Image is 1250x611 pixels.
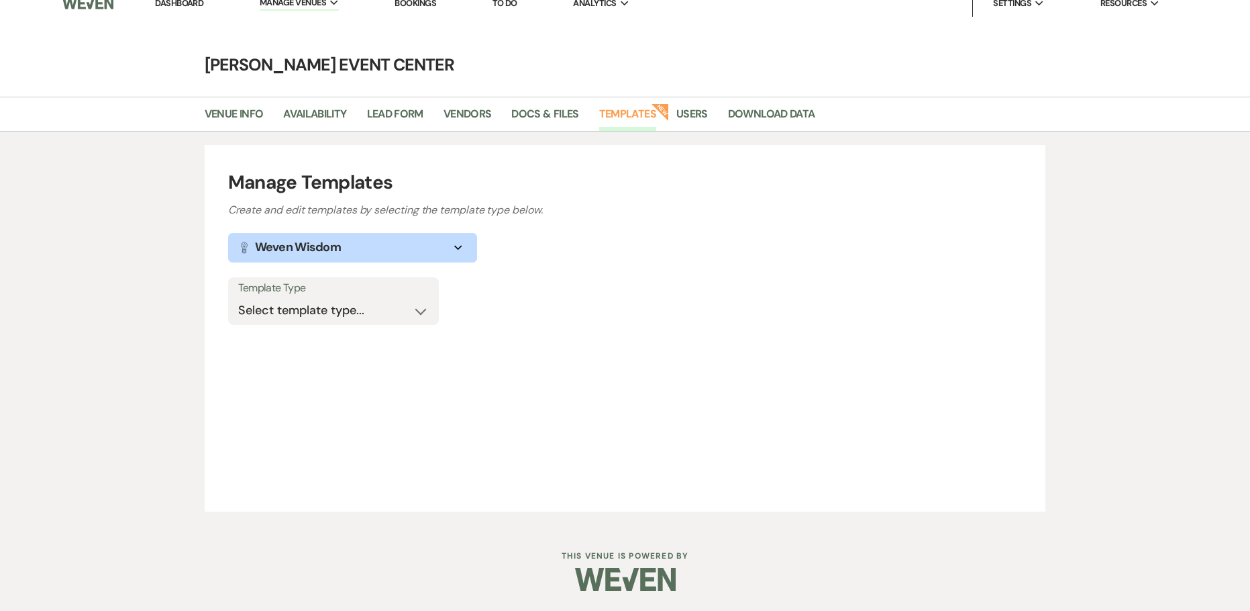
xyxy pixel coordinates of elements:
a: Venue Info [205,105,264,131]
img: Weven Logo [575,556,676,603]
a: Docs & Files [511,105,578,131]
a: Users [676,105,708,131]
button: Weven Wisdom [228,233,477,263]
h4: [PERSON_NAME] Event Center [142,53,1108,77]
strong: New [651,102,670,121]
label: Template Type [238,279,429,298]
h1: Manage Templates [228,169,1023,197]
a: Lead Form [367,105,423,131]
a: Download Data [728,105,815,131]
h3: Create and edit templates by selecting the template type below. [228,202,1023,218]
h1: Weven Wisdom [255,238,341,256]
a: Availability [283,105,346,131]
a: Templates [599,105,656,131]
a: Vendors [444,105,492,131]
